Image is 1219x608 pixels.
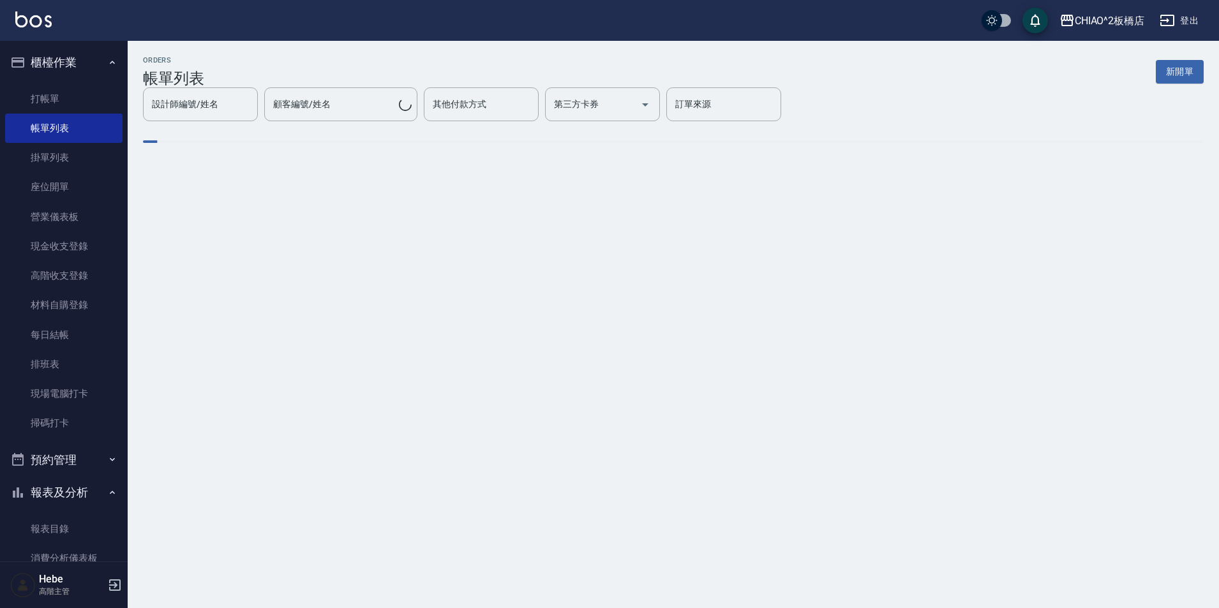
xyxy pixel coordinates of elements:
[5,232,123,261] a: 現金收支登錄
[10,572,36,598] img: Person
[5,261,123,290] a: 高階收支登錄
[5,408,123,438] a: 掃碼打卡
[39,573,104,586] h5: Hebe
[5,290,123,320] a: 材料自購登錄
[5,172,123,202] a: 座位開單
[5,544,123,573] a: 消費分析儀表板
[5,114,123,143] a: 帳單列表
[5,84,123,114] a: 打帳單
[1156,65,1204,77] a: 新開單
[5,379,123,408] a: 現場電腦打卡
[5,350,123,379] a: 排班表
[143,56,204,64] h2: ORDERS
[1155,9,1204,33] button: 登出
[5,443,123,477] button: 預約管理
[15,11,52,27] img: Logo
[5,46,123,79] button: 櫃檯作業
[1022,8,1048,33] button: save
[5,514,123,544] a: 報表目錄
[5,202,123,232] a: 營業儀表板
[39,586,104,597] p: 高階主管
[5,143,123,172] a: 掛單列表
[635,94,655,115] button: Open
[1054,8,1150,34] button: CHIAO^2板橋店
[5,476,123,509] button: 報表及分析
[5,320,123,350] a: 每日結帳
[1156,60,1204,84] button: 新開單
[143,70,204,87] h3: 帳單列表
[1075,13,1145,29] div: CHIAO^2板橋店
